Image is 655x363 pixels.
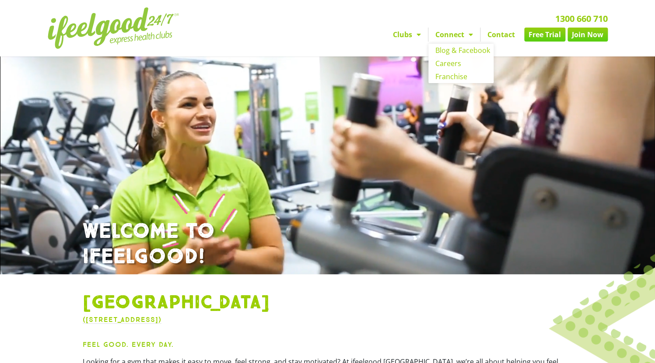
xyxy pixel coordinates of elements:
[428,28,480,42] a: Connect
[247,28,608,42] nav: Menu
[567,28,608,42] a: Join Now
[428,44,494,57] a: Blog & Facebook
[83,315,161,324] a: ([STREET_ADDRESS])
[428,44,494,83] ul: Connect
[386,28,428,42] a: Clubs
[524,28,565,42] a: Free Trial
[83,292,573,314] h1: [GEOGRAPHIC_DATA]
[428,57,494,70] a: Careers
[428,70,494,83] a: Franchise
[83,340,174,349] strong: Feel Good. Every Day.
[480,28,522,42] a: Contact
[83,219,573,269] h1: WELCOME TO IFEELGOOD!
[555,13,608,24] a: 1300 660 710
